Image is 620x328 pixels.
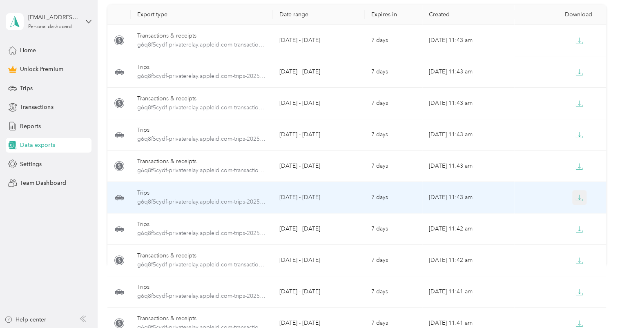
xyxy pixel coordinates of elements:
span: Settings [20,160,42,168]
span: Data exports [20,141,55,149]
td: 7 days [365,213,422,245]
td: [DATE] - [DATE] [273,213,365,245]
th: Date range [273,4,365,25]
td: [DATE] 11:43 am [422,151,514,182]
div: Download [521,11,600,18]
td: 7 days [365,276,422,308]
div: Trips [137,63,267,72]
td: 7 days [365,245,422,276]
td: [DATE] - [DATE] [273,88,365,119]
td: 7 days [365,182,422,213]
div: Transactions & receipts [137,314,267,323]
td: [DATE] 11:42 am [422,245,514,276]
td: [DATE] 11:42 am [422,213,514,245]
div: Transactions & receipts [137,31,267,40]
span: g6q8f5cydf-privaterelay.appleid.com-trips-2025-09-01-2025-09-05.xlsx [137,135,267,144]
span: g6q8f5cydf-privaterelay.appleid.com-trips-2025-08-01-2025-09-29.xlsx [137,292,267,301]
span: g6q8f5cydf-privaterelay.appleid.com-trips-2025-09-22-2025-09-26.xlsx [137,72,267,81]
span: g6q8f5cydf-privaterelay.appleid.com-transactions-2025-09-01-2025-09-05.xlsx [137,103,267,112]
td: 7 days [365,151,422,182]
span: Reports [20,122,41,131]
span: Trips [20,84,33,93]
td: [DATE] - [DATE] [273,119,365,151]
td: [DATE] - [DATE] [273,245,365,276]
div: Trips [137,126,267,135]
div: Trips [137,188,267,197]
td: 7 days [365,56,422,88]
td: 7 days [365,25,422,56]
span: g6q8f5cydf-privaterelay.appleid.com-trips-2025-08-11-2025-08-15.xlsx [137,229,267,238]
td: [DATE] - [DATE] [273,25,365,56]
td: [DATE] 11:43 am [422,56,514,88]
div: Transactions & receipts [137,251,267,260]
div: Trips [137,220,267,229]
div: [EMAIL_ADDRESS][DOMAIN_NAME] [28,13,79,22]
th: Export type [131,4,273,25]
td: [DATE] 11:43 am [422,88,514,119]
div: Trips [137,283,267,292]
span: g6q8f5cydf-privaterelay.appleid.com-transactions-2025-08-11-2025-08-15.xlsx [137,260,267,269]
td: [DATE] - [DATE] [273,56,365,88]
td: 7 days [365,119,422,151]
td: [DATE] 11:43 am [422,25,514,56]
td: [DATE] - [DATE] [273,151,365,182]
div: Transactions & receipts [137,157,267,166]
iframe: Everlance-gr Chat Button Frame [574,282,620,328]
span: Unlock Premium [20,65,63,73]
td: 7 days [365,88,422,119]
span: Team Dashboard [20,179,66,187]
div: Personal dashboard [28,24,72,29]
td: [DATE] 11:43 am [422,182,514,213]
th: Created [422,4,514,25]
div: Transactions & receipts [137,94,267,103]
span: Home [20,46,36,55]
span: g6q8f5cydf-privaterelay.appleid.com-transactions-2025-09-22-2025-09-26.xlsx [137,40,267,49]
td: [DATE] - [DATE] [273,276,365,308]
span: g6q8f5cydf-privaterelay.appleid.com-transactions-2025-08-18-2025-08-22.xlsx [137,166,267,175]
button: Help center [4,315,46,324]
span: g6q8f5cydf-privaterelay.appleid.com-trips-2025-08-18-2025-08-22.xlsx [137,197,267,206]
td: [DATE] 11:43 am [422,119,514,151]
th: Expires in [365,4,422,25]
span: Transactions [20,103,53,111]
td: [DATE] 11:41 am [422,276,514,308]
td: [DATE] - [DATE] [273,182,365,213]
